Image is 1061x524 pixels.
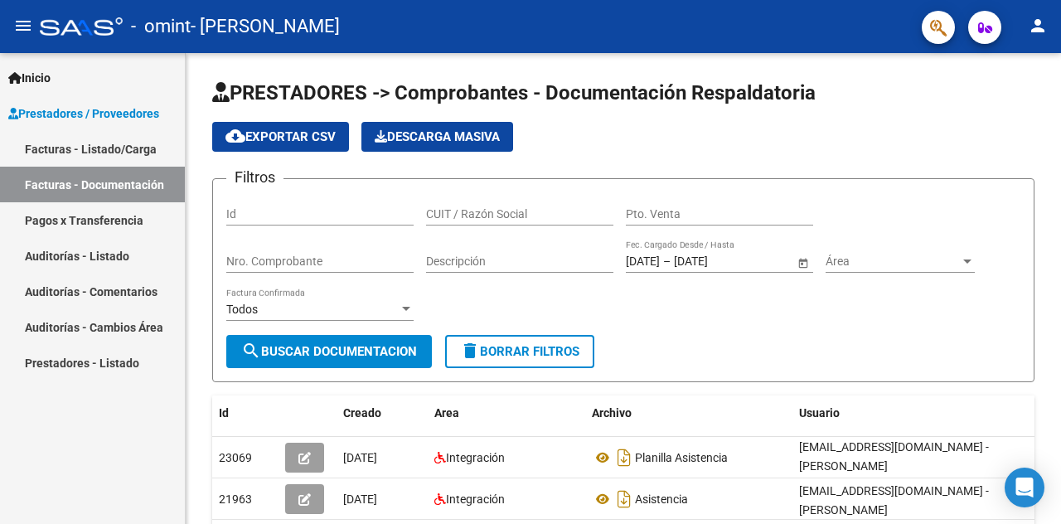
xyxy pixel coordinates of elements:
[445,335,594,368] button: Borrar Filtros
[792,395,1041,431] datatable-header-cell: Usuario
[212,395,279,431] datatable-header-cell: Id
[446,451,505,464] span: Integración
[219,406,229,420] span: Id
[460,341,480,361] mat-icon: delete
[343,451,377,464] span: [DATE]
[8,104,159,123] span: Prestadores / Proveedores
[592,406,632,420] span: Archivo
[191,8,340,45] span: - [PERSON_NAME]
[635,451,728,464] span: Planilla Asistencia
[626,255,660,269] input: Fecha inicio
[1005,468,1044,507] div: Open Intercom Messenger
[212,122,349,152] button: Exportar CSV
[343,406,381,420] span: Creado
[375,129,500,144] span: Descarga Masiva
[663,255,671,269] span: –
[446,492,505,506] span: Integración
[434,406,459,420] span: Area
[13,16,33,36] mat-icon: menu
[226,166,283,189] h3: Filtros
[613,486,635,512] i: Descargar documento
[635,492,688,506] span: Asistencia
[241,344,417,359] span: Buscar Documentacion
[585,395,792,431] datatable-header-cell: Archivo
[337,395,428,431] datatable-header-cell: Creado
[219,451,252,464] span: 23069
[799,484,989,517] span: [EMAIL_ADDRESS][DOMAIN_NAME] - [PERSON_NAME]
[826,255,960,269] span: Área
[343,492,377,506] span: [DATE]
[428,395,585,431] datatable-header-cell: Area
[131,8,191,45] span: - omint
[212,81,816,104] span: PRESTADORES -> Comprobantes - Documentación Respaldatoria
[674,255,755,269] input: Fecha fin
[794,254,811,271] button: Open calendar
[219,492,252,506] span: 21963
[361,122,513,152] app-download-masive: Descarga masiva de comprobantes (adjuntos)
[799,406,840,420] span: Usuario
[613,444,635,471] i: Descargar documento
[225,129,336,144] span: Exportar CSV
[226,303,258,316] span: Todos
[1028,16,1048,36] mat-icon: person
[225,126,245,146] mat-icon: cloud_download
[361,122,513,152] button: Descarga Masiva
[226,335,432,368] button: Buscar Documentacion
[799,440,989,473] span: [EMAIL_ADDRESS][DOMAIN_NAME] - [PERSON_NAME]
[241,341,261,361] mat-icon: search
[8,69,51,87] span: Inicio
[460,344,579,359] span: Borrar Filtros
